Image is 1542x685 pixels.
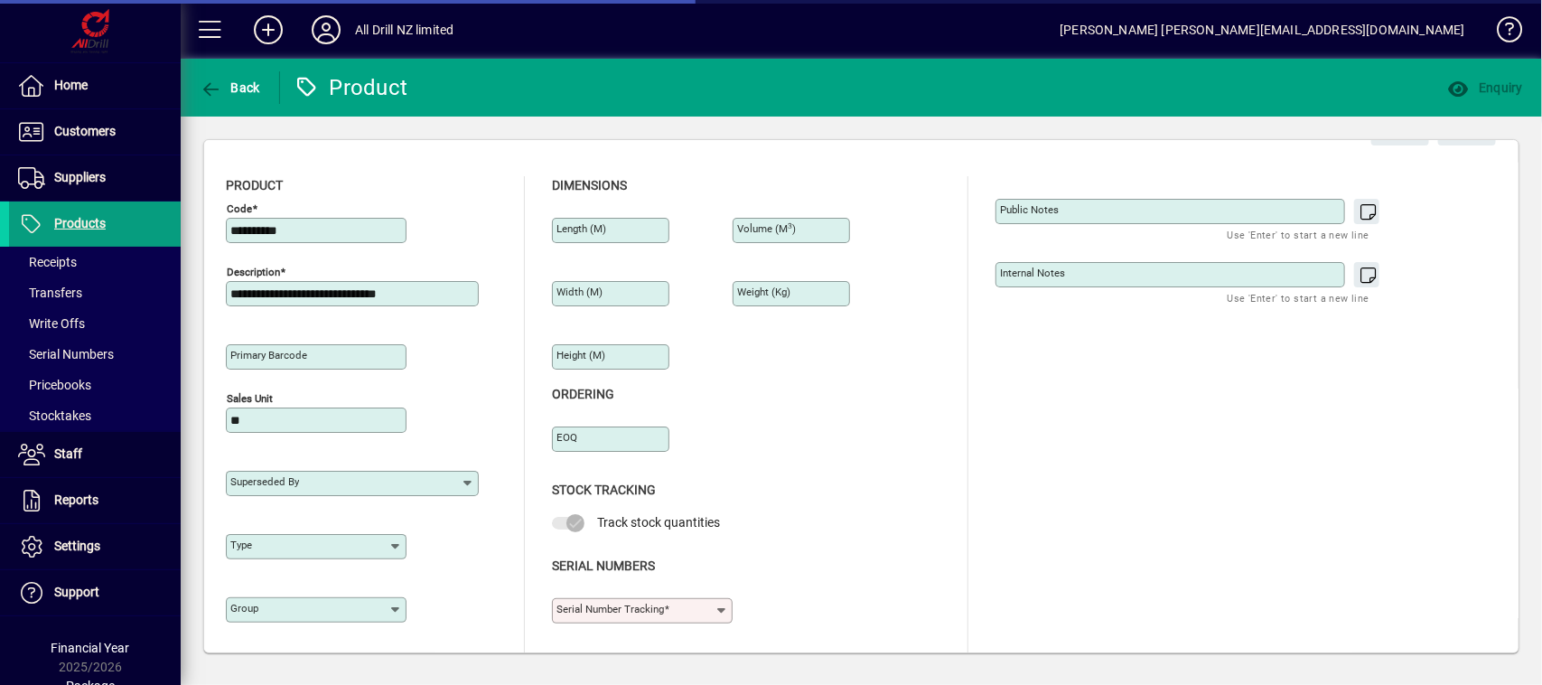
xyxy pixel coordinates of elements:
[737,222,796,235] mat-label: Volume (m )
[1483,4,1519,62] a: Knowledge Base
[18,408,91,423] span: Stocktakes
[239,14,297,46] button: Add
[1371,113,1429,145] button: Cancel
[9,155,181,201] a: Suppliers
[9,432,181,477] a: Staff
[737,286,790,298] mat-label: Weight (Kg)
[9,308,181,339] a: Write Offs
[54,539,100,553] span: Settings
[54,78,88,92] span: Home
[200,80,260,95] span: Back
[1438,113,1496,145] button: Save
[226,178,283,192] span: Product
[51,641,130,655] span: Financial Year
[18,286,82,300] span: Transfers
[1228,287,1369,308] mat-hint: Use 'Enter' to start a new line
[552,178,627,192] span: Dimensions
[552,558,655,573] span: Serial Numbers
[1000,267,1065,279] mat-label: Internal Notes
[9,277,181,308] a: Transfers
[355,15,454,44] div: All Drill NZ limited
[54,446,82,461] span: Staff
[18,255,77,269] span: Receipts
[9,339,181,370] a: Serial Numbers
[9,400,181,431] a: Stocktakes
[227,202,252,215] mat-label: Code
[788,221,792,230] sup: 3
[230,349,307,361] mat-label: Primary barcode
[9,109,181,155] a: Customers
[556,286,603,298] mat-label: Width (m)
[556,431,577,444] mat-label: EOQ
[9,478,181,523] a: Reports
[18,316,85,331] span: Write Offs
[9,570,181,615] a: Support
[54,585,99,599] span: Support
[297,14,355,46] button: Profile
[294,73,408,102] div: Product
[230,475,299,488] mat-label: Superseded by
[597,515,720,530] span: Track stock quantities
[9,247,181,277] a: Receipts
[54,216,106,230] span: Products
[18,347,114,361] span: Serial Numbers
[230,539,252,551] mat-label: Type
[552,387,614,401] span: Ordering
[227,392,273,405] mat-label: Sales unit
[556,222,606,235] mat-label: Length (m)
[54,493,98,507] span: Reports
[227,266,280,278] mat-label: Description
[556,603,664,615] mat-label: Serial Number tracking
[552,483,656,497] span: Stock Tracking
[9,524,181,569] a: Settings
[54,124,116,138] span: Customers
[556,349,605,361] mat-label: Height (m)
[1000,203,1059,216] mat-label: Public Notes
[9,63,181,108] a: Home
[18,378,91,392] span: Pricebooks
[1060,15,1465,44] div: [PERSON_NAME] [PERSON_NAME][EMAIL_ADDRESS][DOMAIN_NAME]
[9,370,181,400] a: Pricebooks
[230,602,258,615] mat-label: Group
[181,71,280,104] app-page-header-button: Back
[1228,224,1369,245] mat-hint: Use 'Enter' to start a new line
[54,170,106,184] span: Suppliers
[195,71,265,104] button: Back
